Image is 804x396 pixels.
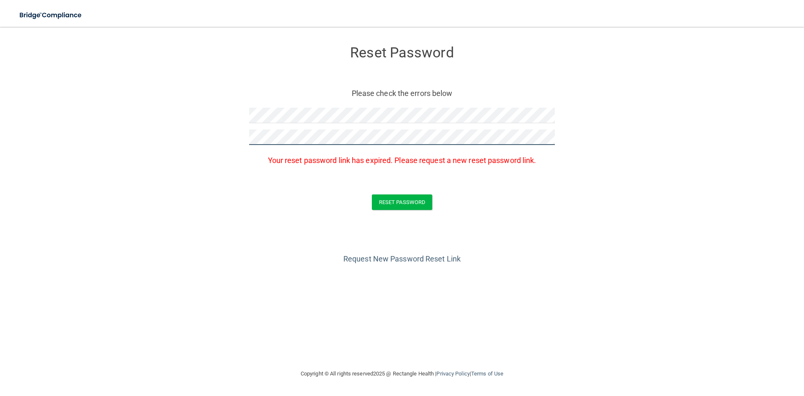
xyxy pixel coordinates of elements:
[249,153,555,167] p: Your reset password link has expired. Please request a new reset password link.
[255,86,549,100] p: Please check the errors below
[13,7,90,24] img: bridge_compliance_login_screen.278c3ca4.svg
[249,360,555,387] div: Copyright © All rights reserved 2025 @ Rectangle Health | |
[372,194,432,210] button: Reset Password
[471,370,503,377] a: Terms of Use
[436,370,469,377] a: Privacy Policy
[249,45,555,60] h3: Reset Password
[343,254,461,263] a: Request New Password Reset Link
